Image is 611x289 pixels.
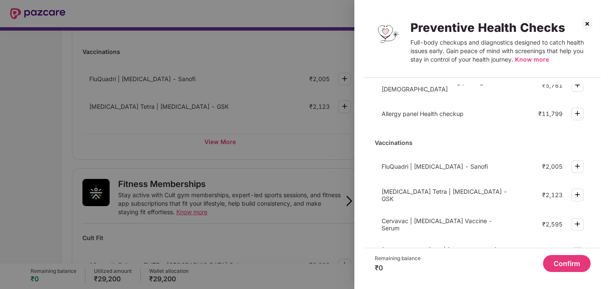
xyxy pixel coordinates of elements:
[542,221,563,228] div: ₹2,595
[572,108,583,119] img: svg+xml;base64,PHN2ZyBpZD0iUGx1cy0zMngzMiIgeG1sbnM9Imh0dHA6Ly93d3cudzMub3JnLzIwMDAvc3ZnIiB3aWR0aD...
[572,80,583,90] img: svg+xml;base64,PHN2ZyBpZD0iUGx1cy0zMngzMiIgeG1sbnM9Imh0dHA6Ly93d3cudzMub3JnLzIwMDAvc3ZnIiB3aWR0aD...
[375,20,402,48] img: Preventive Health Checks
[542,163,563,170] div: ₹2,005
[382,188,507,202] span: [MEDICAL_DATA] Tetra | [MEDICAL_DATA] - GSK
[572,161,583,171] img: svg+xml;base64,PHN2ZyBpZD0iUGx1cy0zMngzMiIgeG1sbnM9Imh0dHA6Ly93d3cudzMub3JnLzIwMDAvc3ZnIiB3aWR0aD...
[375,255,421,262] div: Remaining balance
[382,246,497,261] span: [MEDICAL_DATA] - 4 | [MEDICAL_DATA] Vaccine - MSD
[410,20,591,35] div: Preventive Health Checks
[572,219,583,229] img: svg+xml;base64,PHN2ZyBpZD0iUGx1cy0zMngzMiIgeG1sbnM9Imh0dHA6Ly93d3cudzMub3JnLzIwMDAvc3ZnIiB3aWR0aD...
[375,135,591,150] div: Vaccinations
[542,82,563,89] div: ₹5,781
[572,190,583,200] img: svg+xml;base64,PHN2ZyBpZD0iUGx1cy0zMngzMiIgeG1sbnM9Imh0dHA6Ly93d3cudzMub3JnLzIwMDAvc3ZnIiB3aWR0aD...
[542,191,563,198] div: ₹2,123
[580,17,594,31] img: svg+xml;base64,PHN2ZyBpZD0iQ3Jvc3MtMzJ4MzIiIHhtbG5zPSJodHRwOi8vd3d3LnczLm9yZy8yMDAwL3N2ZyIgd2lkdG...
[375,263,421,272] div: ₹0
[382,78,492,93] span: [MEDICAL_DATA] Screening package - [DEMOGRAPHIC_DATA]
[382,163,488,170] span: FluQuadri | [MEDICAL_DATA] - Sanofi
[410,38,591,64] div: Full-body checkups and diagnostics designed to catch health issues early. Gain peace of mind with...
[515,56,549,63] span: Know more
[538,110,563,117] div: ₹11,799
[382,217,492,232] span: Cervavac | [MEDICAL_DATA] Vaccine - Serum
[382,110,464,117] span: Allergy panel Health checkup
[543,255,591,272] button: Confirm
